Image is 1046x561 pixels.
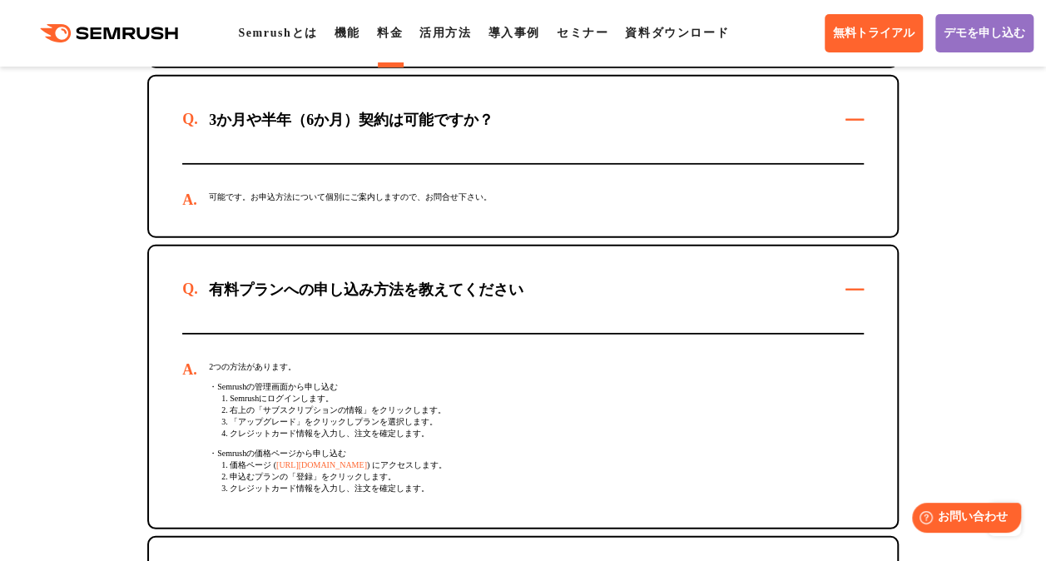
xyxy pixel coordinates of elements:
a: 資料ダウンロード [625,27,729,39]
span: デモを申し込む [944,26,1025,41]
a: 料金 [377,27,403,39]
a: セミナー [557,27,608,39]
a: 活用方法 [419,27,471,39]
div: 4. クレジットカード情報を入力し、注文を確定します。 [209,428,864,439]
div: 2. 申込むプランの「登録」をクリックします。 [209,471,864,483]
iframe: Help widget launcher [898,496,1028,543]
div: 2つの方法があります。 [209,361,864,373]
div: 3. クレジットカード情報を入力し、注文を確定します。 [209,483,864,494]
div: 1. Semrushにログインします。 [209,393,864,405]
a: デモを申し込む [935,14,1034,52]
div: ・Semrushの管理画面から申し込む [209,381,864,393]
a: [URL][DOMAIN_NAME] [276,460,367,469]
div: ・Semrushの価格ページから申し込む [209,448,864,459]
div: 可能です。お申込方法について個別にご案内しますので、お問合せ下さい。 [182,165,864,236]
a: 無料トライアル [825,14,923,52]
div: 3か月や半年（6か月）契約は可能ですか？ [182,110,520,130]
div: 有料プランへの申し込み方法を教えてください [182,280,550,300]
div: 1. 価格ページ ( ) にアクセスします。 [209,459,864,471]
a: 導入事例 [488,27,539,39]
span: 無料トライアル [833,26,915,41]
a: 機能 [335,27,360,39]
div: 3. 「アップグレード」をクリックしプランを選択します。 [209,416,864,428]
a: Semrushとは [238,27,317,39]
div: 2. 右上の「サブスクリプションの情報」をクリックします。 [209,405,864,416]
